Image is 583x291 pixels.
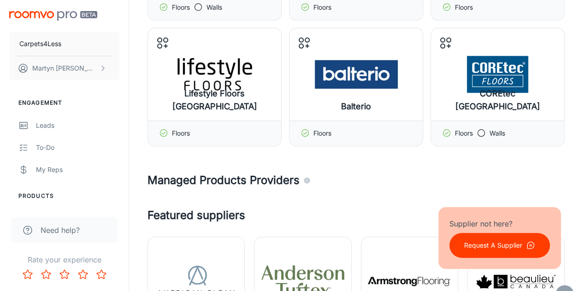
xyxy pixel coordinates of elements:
[455,128,473,138] p: Floors
[74,265,92,284] button: Rate 4 star
[206,2,222,12] p: Walls
[449,218,550,229] p: Supplier not here?
[19,39,61,49] p: Carpets4Less
[313,2,331,12] p: Floors
[303,172,311,189] div: Agencies and suppliers who work with us to automatically identify the specific products you carry
[37,265,55,284] button: Rate 2 star
[41,225,80,236] span: Need help?
[9,56,119,80] button: Martyn [PERSON_NAME]
[36,165,119,175] div: My Reps
[489,128,505,138] p: Walls
[147,207,565,224] h4: Featured suppliers
[9,11,97,21] img: Roomvo PRO Beta
[55,265,74,284] button: Rate 3 star
[464,240,522,250] p: Request A Supplier
[172,2,190,12] p: Floors
[172,128,190,138] p: Floors
[36,120,119,131] div: Leads
[9,32,119,56] button: Carpets4Less
[449,233,550,258] button: Request A Supplier
[32,63,97,73] p: Martyn [PERSON_NAME]
[92,265,111,284] button: Rate 5 star
[36,143,119,153] div: To-do
[455,2,473,12] p: Floors
[18,265,37,284] button: Rate 1 star
[147,172,565,189] h4: Managed Products Providers
[7,254,121,265] p: Rate your experience
[313,128,331,138] p: Floors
